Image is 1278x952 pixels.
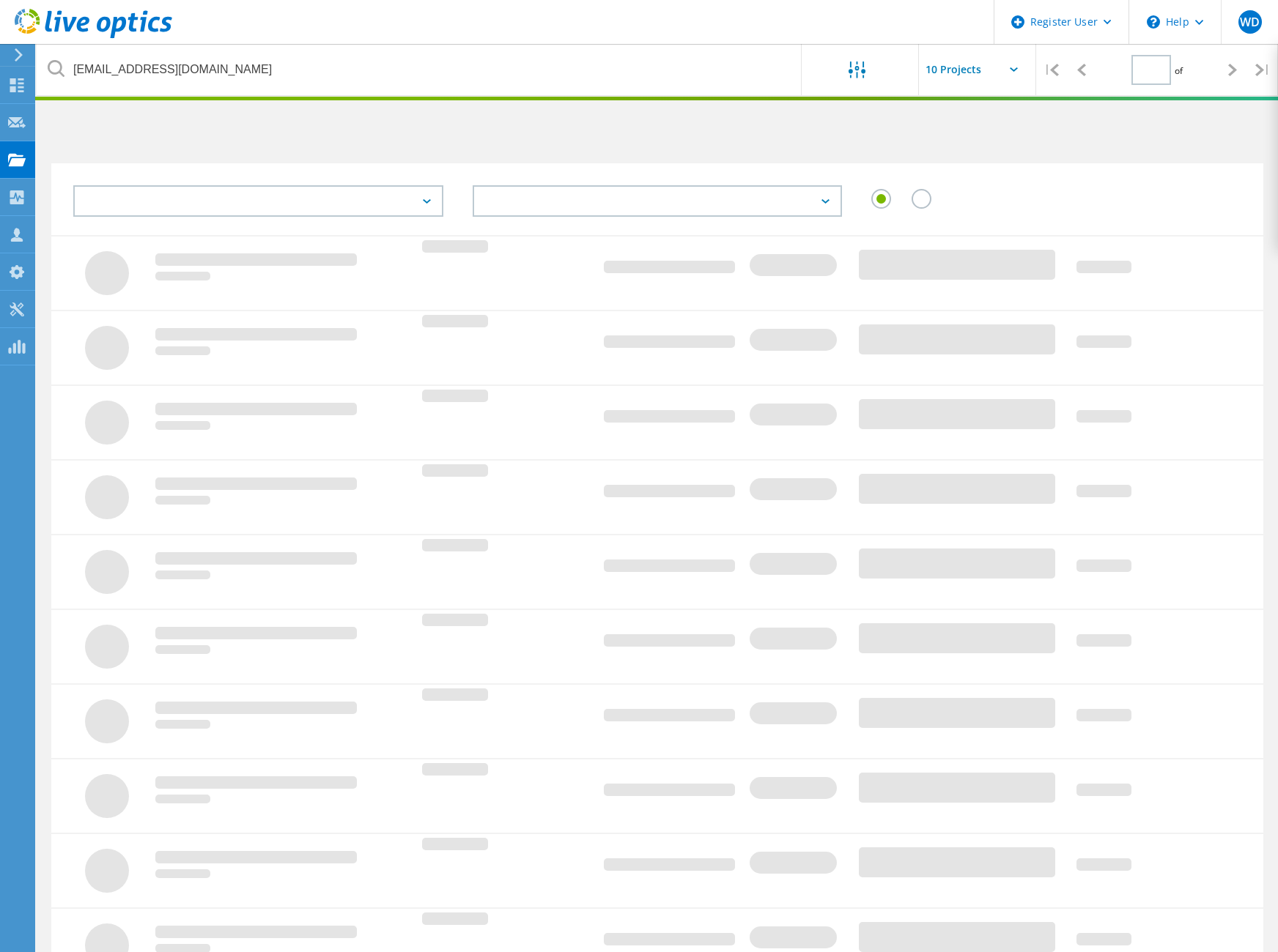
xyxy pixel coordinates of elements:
[1240,16,1260,28] span: WD
[1248,44,1278,96] div: |
[37,44,802,95] input: undefined
[1036,44,1066,96] div: |
[15,31,172,41] a: Live Optics Dashboard
[1175,64,1183,77] span: of
[1147,15,1160,29] svg: \n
